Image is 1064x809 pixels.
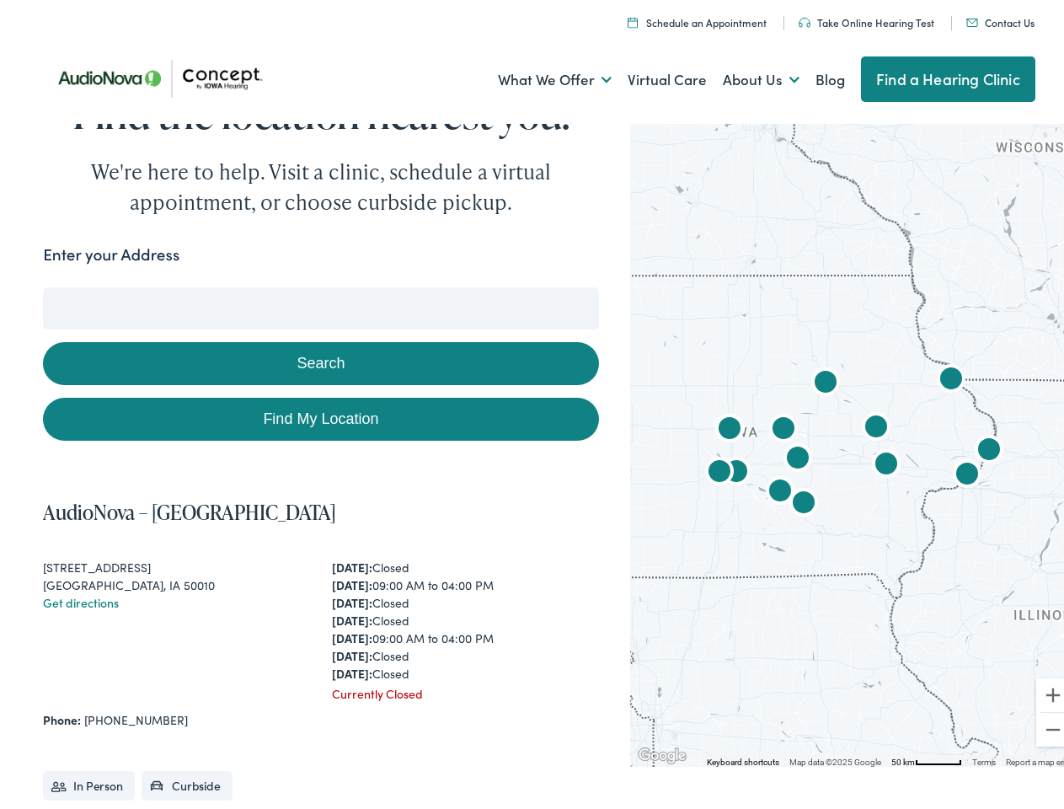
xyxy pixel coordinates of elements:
a: Contact Us [966,10,1035,24]
a: Find a Hearing Clinic [861,51,1035,97]
div: AudioNova [699,448,740,489]
div: Concept by Iowa Hearing by AudioNova [783,480,824,520]
a: Terms (opens in new tab) [972,753,996,762]
a: Schedule an Appointment [628,10,767,24]
div: Concept by Iowa Hearing by AudioNova [709,405,750,446]
img: utility icon [966,13,978,22]
a: AudioNova – [GEOGRAPHIC_DATA] [43,493,336,521]
button: Keyboard shortcuts [707,752,779,763]
div: AudioNova [763,405,804,446]
strong: [DATE]: [332,642,372,659]
a: About Us [723,44,799,106]
button: Map Scale: 50 km per 52 pixels [886,750,967,762]
label: Enter your Address [43,238,179,262]
input: Enter your address or zip code [43,282,598,324]
div: We're here to help. Visit a clinic, schedule a virtual appointment, or choose curbside pickup. [51,152,591,212]
div: AudioNova [856,404,896,444]
div: AudioNova [716,448,757,489]
strong: [DATE]: [332,607,372,624]
div: AudioNova [947,451,987,491]
a: Virtual Care [628,44,707,106]
div: AudioNova [866,441,906,481]
li: Curbside [142,766,233,796]
button: Search [43,337,598,380]
li: In Person [43,766,135,796]
a: Open this area in Google Maps (opens a new window) [634,740,690,762]
a: Take Online Hearing Test [799,10,934,24]
img: utility icon [799,13,810,23]
div: [STREET_ADDRESS] [43,554,310,571]
strong: [DATE]: [332,660,372,677]
span: Map data ©2025 Google [789,753,881,762]
strong: [DATE]: [332,589,372,606]
span: 50 km [891,753,915,762]
div: Closed 09:00 AM to 04:00 PM Closed Closed 09:00 AM to 04:00 PM Closed Closed [332,554,599,678]
strong: [DATE]: [332,624,372,641]
h1: Find the location nearest you. [43,84,598,131]
a: What We Offer [498,44,612,106]
div: Concept by Iowa Hearing by AudioNova [760,468,800,508]
div: AudioNova [805,359,846,399]
a: [PHONE_NUMBER] [84,706,188,723]
strong: [DATE]: [332,554,372,571]
div: Currently Closed [332,680,599,698]
div: [GEOGRAPHIC_DATA], IA 50010 [43,571,310,589]
div: Concept by Iowa Hearing by AudioNova [931,356,971,396]
a: Get directions [43,589,119,606]
img: A calendar icon to schedule an appointment at Concept by Iowa Hearing. [628,12,638,23]
a: Blog [815,44,845,106]
strong: [DATE]: [332,571,372,588]
a: Find My Location [43,393,598,436]
div: Concept by Iowa Hearing by AudioNova [778,435,818,475]
img: Google [634,740,690,762]
div: AudioNova [969,426,1009,467]
strong: Phone: [43,706,81,723]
